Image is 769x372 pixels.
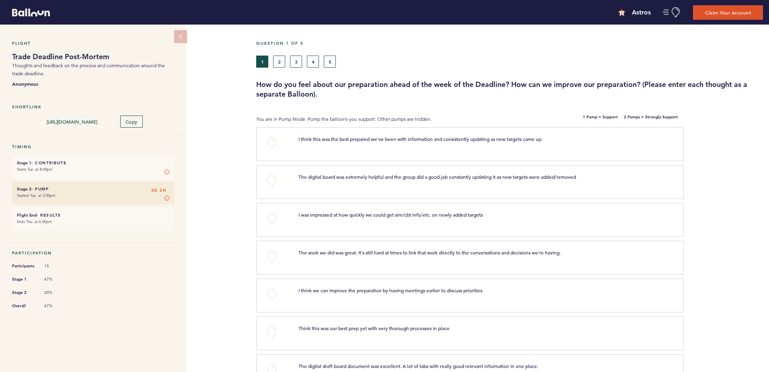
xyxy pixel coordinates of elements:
[151,186,167,194] span: 2D 2H
[298,249,561,256] span: The work we did was great. It's still hard at times to link that work directly to the conversatio...
[298,287,483,293] span: I think we can improve the preparation by having meetings earlier to discuss priorities.
[256,41,763,46] h5: Question 1 of 5
[17,193,56,198] time: Started Tue. at 3:00pm
[6,8,50,17] a: Balloon
[12,302,36,310] span: Overall
[298,174,576,180] span: The digital board was extremely helpful and the group did a good job constantly updating it as ne...
[298,136,543,142] span: I think this was the best prepared we've been with information and consistently updating as new t...
[17,213,37,218] small: Flight End
[17,186,169,192] h6: - Pump
[12,289,36,297] span: Stage 2
[17,160,31,165] small: Stage 1
[17,167,53,172] time: Starts Tue. at 8:00pm
[12,80,174,88] b: Anonymous
[298,363,538,369] span: The digital draft board document was excellent. A lot of tabs with really good relevant informati...
[307,56,319,68] button: 4
[12,104,174,110] h5: Shortlink
[17,219,52,224] time: Ends Thu. at 6:00pm
[256,56,268,68] button: 1
[120,116,143,128] button: Copy
[298,211,483,218] span: I was impressed at how quickly we could get sim/cbt info/etc. on newly added targets
[12,250,174,256] h5: Participation
[12,52,174,62] h1: Trade Deadline Post-Mortem
[17,160,169,165] h6: - Contribute
[693,5,763,20] button: Claim Your Account
[12,275,36,283] span: Stage 1
[324,56,336,68] button: 5
[273,56,285,68] button: 2
[17,186,31,192] small: Stage 2
[125,118,138,125] span: Copy
[12,262,36,270] span: Participants
[44,277,68,282] span: 47%
[44,290,68,296] span: 20%
[44,263,68,269] span: 15
[624,115,678,123] b: 2 Pumps = Strongly Support
[256,80,763,99] h3: How do you feel about our preparation ahead of the week of the Deadline? How can we improve our p...
[298,325,450,331] span: Think this was our best prep yet with very thorough processes in place
[663,7,681,17] button: Manage Account
[583,115,618,123] b: 1 Pump = Support
[44,303,68,309] span: 47%
[290,56,302,68] button: 3
[12,144,174,149] h5: Timing
[12,62,165,76] span: Thoughts and feedback on the process and communication around the trade deadline.
[12,41,174,46] h5: Flight
[256,115,506,123] p: You are in Pump Mode. Pump the balloons you support. Other pumps are hidden.
[17,213,169,218] h6: - Results
[632,8,651,17] h4: Astros
[12,8,50,17] svg: Balloon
